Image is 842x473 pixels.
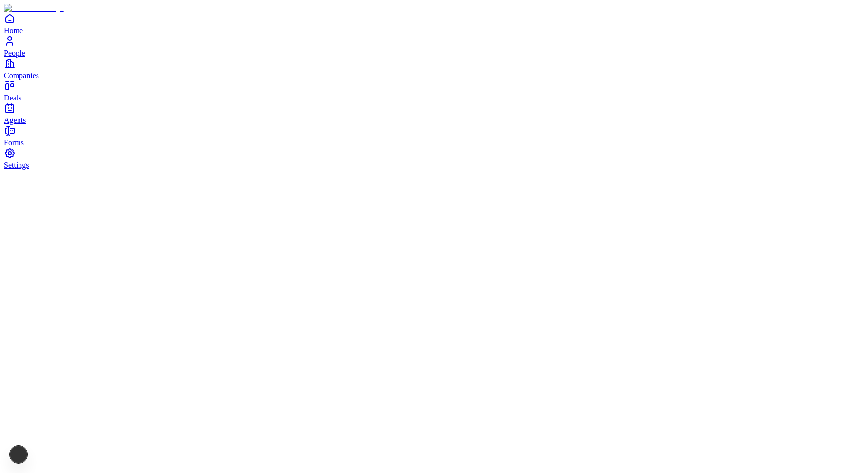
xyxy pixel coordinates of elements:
span: Forms [4,138,24,147]
span: Home [4,26,23,35]
span: Companies [4,71,39,79]
a: Companies [4,58,838,79]
span: Agents [4,116,26,124]
a: Forms [4,125,838,147]
a: Deals [4,80,838,102]
a: People [4,35,838,57]
span: Deals [4,94,21,102]
span: People [4,49,25,57]
a: Home [4,13,838,35]
img: Item Brain Logo [4,4,64,13]
span: Settings [4,161,29,169]
a: Agents [4,102,838,124]
a: Settings [4,147,838,169]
